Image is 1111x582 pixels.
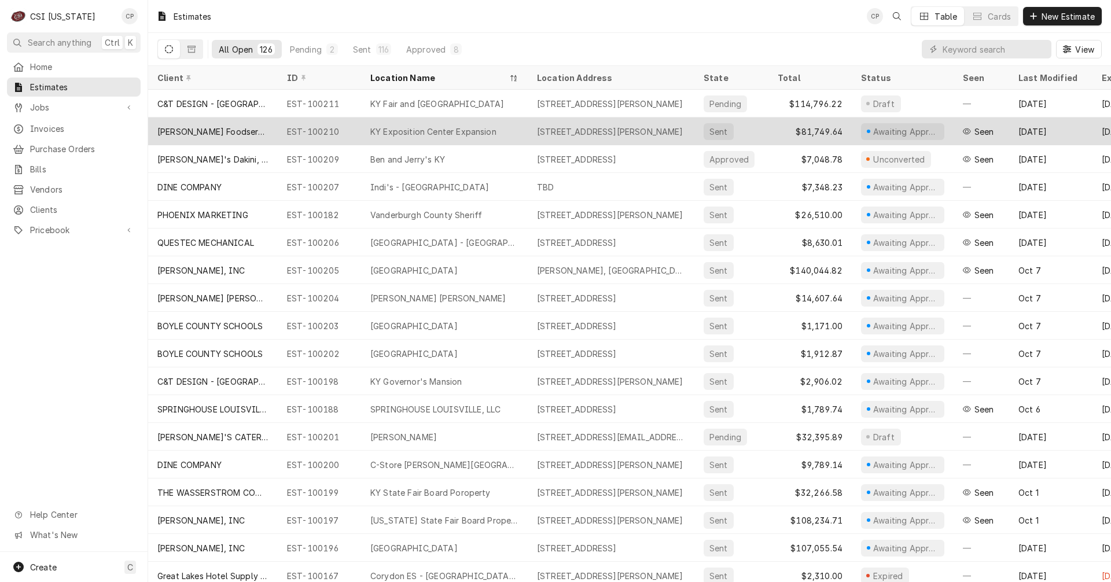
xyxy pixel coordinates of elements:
[1009,256,1092,284] div: Oct 7
[537,514,683,526] div: [STREET_ADDRESS][PERSON_NAME]
[7,78,141,97] a: Estimates
[768,90,852,117] div: $114,796.22
[1009,506,1092,534] div: Oct 1
[370,264,458,277] div: [GEOGRAPHIC_DATA]
[872,459,940,471] div: Awaiting Approval
[537,292,617,304] div: [STREET_ADDRESS]
[768,201,852,229] div: $26,510.00
[157,264,245,277] div: [PERSON_NAME], INC
[278,284,361,312] div: EST-100204
[872,292,940,304] div: Awaiting Approval
[7,200,141,219] a: Clients
[974,487,994,499] span: Last seen Wed, Oct 1st, 2025 • 1:20 PM
[974,514,994,526] span: Last seen Fri, Oct 10th, 2025 • 9:50 AM
[708,403,729,415] div: Sent
[157,320,263,332] div: BOYLE COUNTY SCHOOLS
[872,264,940,277] div: Awaiting Approval
[1009,340,1092,367] div: Oct 7
[778,72,840,84] div: Total
[768,423,852,451] div: $32,395.89
[872,153,926,165] div: Unconverted
[7,57,141,76] a: Home
[157,181,222,193] div: DINE COMPANY
[157,431,268,443] div: [PERSON_NAME]'S CATERING
[7,139,141,159] a: Purchase Orders
[30,562,57,572] span: Create
[329,43,336,56] div: 2
[453,43,459,56] div: 8
[370,292,506,304] div: [PERSON_NAME] [PERSON_NAME]
[888,7,906,25] button: Open search
[370,375,462,388] div: KY Governor's Mansion
[708,209,729,221] div: Sent
[768,506,852,534] div: $108,234.71
[278,145,361,173] div: EST-100209
[278,173,361,201] div: EST-100207
[872,487,940,499] div: Awaiting Approval
[1009,367,1092,395] div: Oct 7
[30,101,117,113] span: Jobs
[708,459,729,471] div: Sent
[7,525,141,544] a: Go to What's New
[1009,145,1092,173] div: [DATE]
[7,505,141,524] a: Go to Help Center
[353,43,371,56] div: Sent
[1009,451,1092,478] div: [DATE]
[708,181,729,193] div: Sent
[287,72,350,84] div: ID
[537,375,683,388] div: [STREET_ADDRESS][PERSON_NAME]
[157,403,268,415] div: SPRINGHOUSE LOUISVILLE, LLC
[537,153,617,165] div: [STREET_ADDRESS]
[370,153,445,165] div: Ben and Jerry's KY
[370,98,505,110] div: KY Fair and [GEOGRAPHIC_DATA]
[105,36,120,49] span: Ctrl
[708,431,742,443] div: Pending
[954,312,1009,340] div: —
[28,36,91,49] span: Search anything
[954,340,1009,367] div: —
[157,237,254,249] div: QUESTEC MECHANICAL
[278,90,361,117] div: EST-100211
[370,320,458,332] div: [GEOGRAPHIC_DATA]
[10,8,27,24] div: C
[872,542,940,554] div: Awaiting Approval
[974,237,994,249] span: Last seen Thu, Oct 9th, 2025 • 2:13 PM
[370,514,518,526] div: [US_STATE] State Fair Board Property
[974,126,994,138] span: Last seen Tue, Oct 14th, 2025 • 8:11 AM
[1009,173,1092,201] div: [DATE]
[157,459,222,471] div: DINE COMPANY
[278,534,361,562] div: EST-100196
[867,8,883,24] div: Craig Pierce's Avatar
[30,123,135,135] span: Invoices
[278,478,361,506] div: EST-100199
[157,348,263,360] div: BOYLE COUNTY SCHOOLS
[1009,423,1092,451] div: [DATE]
[7,220,141,240] a: Go to Pricebook
[537,403,617,415] div: [STREET_ADDRESS]
[30,224,117,236] span: Pricebook
[537,264,685,277] div: [PERSON_NAME], [GEOGRAPHIC_DATA]
[122,8,138,24] div: Craig Pierce's Avatar
[974,403,994,415] span: Last seen Mon, Oct 6th, 2025 • 12:18 PM
[157,98,268,110] div: C&T DESIGN - [GEOGRAPHIC_DATA]
[30,509,134,521] span: Help Center
[260,43,272,56] div: 126
[872,375,940,388] div: Awaiting Approval
[1009,395,1092,423] div: Oct 6
[370,487,491,499] div: KY State Fair Board Poroperty
[30,81,135,93] span: Estimates
[278,229,361,256] div: EST-100206
[278,312,361,340] div: EST-100203
[1009,229,1092,256] div: [DATE]
[10,8,27,24] div: CSI Kentucky's Avatar
[278,117,361,145] div: EST-100210
[370,403,501,415] div: SPRINGHOUSE LOUISVILLE, LLC
[872,403,940,415] div: Awaiting Approval
[370,126,496,138] div: KY Exposition Center Expansion
[278,367,361,395] div: EST-100198
[157,487,268,499] div: THE WASSERSTROM COMPANY - INSTALLS
[974,153,994,165] span: Last seen Mon, Oct 13th, 2025 • 9:03 AM
[1009,90,1092,117] div: [DATE]
[157,209,248,221] div: PHOENIX MARKETING
[708,126,729,138] div: Sent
